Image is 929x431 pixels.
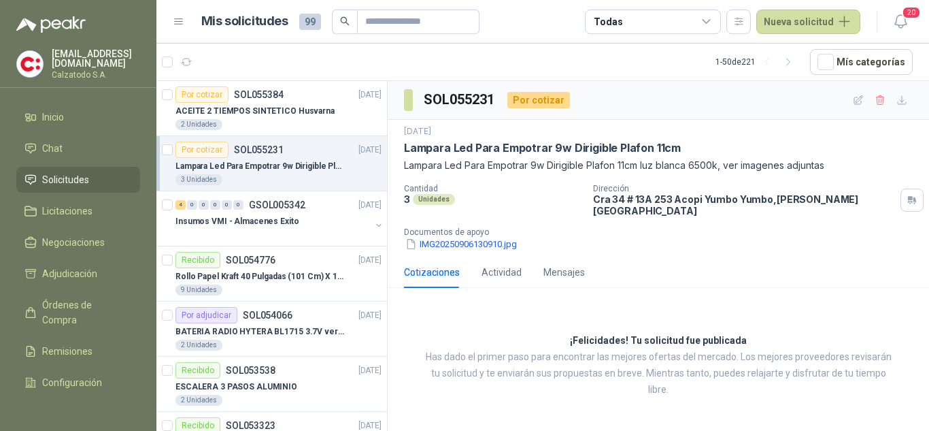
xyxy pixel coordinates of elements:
[156,81,387,136] a: Por cotizarSOL055384[DATE] ACEITE 2 TIEMPOS SINTETICO Husvarna2 Unidades
[226,366,275,375] p: SOL053538
[756,10,860,34] button: Nueva solicitud
[404,158,913,173] p: Lampara Led Para Empotrar 9w Dirigible Plafon 11cm luz blanca 6500k, ver imagenes adjuntas
[594,14,622,29] div: Todas
[175,340,222,351] div: 2 Unidades
[201,12,288,31] h1: Mis solicitudes
[404,141,681,155] p: Lampara Led Para Empotrar 9w Dirigible Plafon 11cm
[42,204,92,219] span: Licitaciones
[42,235,105,250] span: Negociaciones
[175,325,345,338] p: BATERIA RADIO HYTERA BL1715 3.7V ver imagen
[42,172,89,187] span: Solicitudes
[422,349,895,398] p: Has dado el primer paso para encontrar las mejores ofertas del mercado. Los mejores proveedores r...
[42,266,97,281] span: Adjudicación
[404,227,924,237] p: Documentos de apoyo
[234,90,284,99] p: SOL055384
[570,333,747,349] h3: ¡Felicidades! Tu solicitud fue publicada
[543,265,585,280] div: Mensajes
[358,309,382,322] p: [DATE]
[156,357,387,412] a: RecibidoSOL053538[DATE] ESCALERA 3 PASOS ALUMINIO2 Unidades
[358,144,382,157] p: [DATE]
[358,199,382,212] p: [DATE]
[187,200,197,210] div: 0
[249,200,305,210] p: GSOL005342
[16,104,140,130] a: Inicio
[715,51,799,73] div: 1 - 50 de 221
[358,364,382,377] p: [DATE]
[222,200,232,210] div: 0
[175,215,299,228] p: Insumos VMI - Almacenes Exito
[888,10,913,34] button: 20
[299,14,321,30] span: 99
[42,141,63,156] span: Chat
[175,105,335,118] p: ACEITE 2 TIEMPOS SINTETICO Husvarna
[16,370,140,396] a: Configuración
[16,338,140,364] a: Remisiones
[234,145,284,155] p: SOL055231
[52,71,140,79] p: Calzatodo S.A.
[16,16,86,33] img: Logo peakr
[226,255,275,265] p: SOL054776
[16,135,140,161] a: Chat
[175,270,345,283] p: Rollo Papel Kraft 40 Pulgadas (101 Cm) X 150 Mts 60 Gr
[593,184,895,193] p: Dirección
[42,344,92,359] span: Remisiones
[42,298,127,328] span: Órdenes de Compra
[482,265,522,280] div: Actividad
[404,237,518,251] button: IMG20250906130910.jpg
[210,200,220,210] div: 0
[340,16,350,26] span: search
[199,200,209,210] div: 0
[226,421,275,430] p: SOL053323
[358,89,382,101] p: [DATE]
[156,246,387,302] a: RecibidoSOL054776[DATE] Rollo Papel Kraft 40 Pulgadas (101 Cm) X 150 Mts 60 Gr9 Unidades
[17,51,43,77] img: Company Logo
[42,375,102,390] span: Configuración
[902,6,921,19] span: 20
[175,119,222,130] div: 2 Unidades
[156,136,387,191] a: Por cotizarSOL055231[DATE] Lampara Led Para Empotrar 9w Dirigible Plafon 11cm3 Unidades
[16,229,140,255] a: Negociaciones
[175,395,222,406] div: 2 Unidades
[16,198,140,224] a: Licitaciones
[52,49,140,68] p: [EMAIL_ADDRESS][DOMAIN_NAME]
[175,381,297,394] p: ESCALERA 3 PASOS ALUMINIO
[16,292,140,333] a: Órdenes de Compra
[243,310,292,320] p: SOL054066
[404,193,410,205] p: 3
[404,184,582,193] p: Cantidad
[175,86,229,103] div: Por cotizar
[593,193,895,217] p: Cra 34 # 13A 253 Acopi Yumbo Yumbo , [PERSON_NAME][GEOGRAPHIC_DATA]
[233,200,243,210] div: 0
[175,160,345,173] p: Lampara Led Para Empotrar 9w Dirigible Plafon 11cm
[175,197,384,240] a: 4 0 0 0 0 0 GSOL005342[DATE] Insumos VMI - Almacenes Exito
[358,254,382,267] p: [DATE]
[175,285,222,296] div: 9 Unidades
[404,125,431,138] p: [DATE]
[156,302,387,357] a: Por adjudicarSOL054066[DATE] BATERIA RADIO HYTERA BL1715 3.7V ver imagen2 Unidades
[175,252,220,268] div: Recibido
[175,362,220,379] div: Recibido
[424,89,496,110] h3: SOL055231
[810,49,913,75] button: Mís categorías
[175,200,186,210] div: 4
[42,110,64,125] span: Inicio
[16,167,140,193] a: Solicitudes
[413,194,455,205] div: Unidades
[175,307,237,323] div: Por adjudicar
[404,265,460,280] div: Cotizaciones
[507,92,570,108] div: Por cotizar
[175,174,222,185] div: 3 Unidades
[175,142,229,158] div: Por cotizar
[16,261,140,287] a: Adjudicación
